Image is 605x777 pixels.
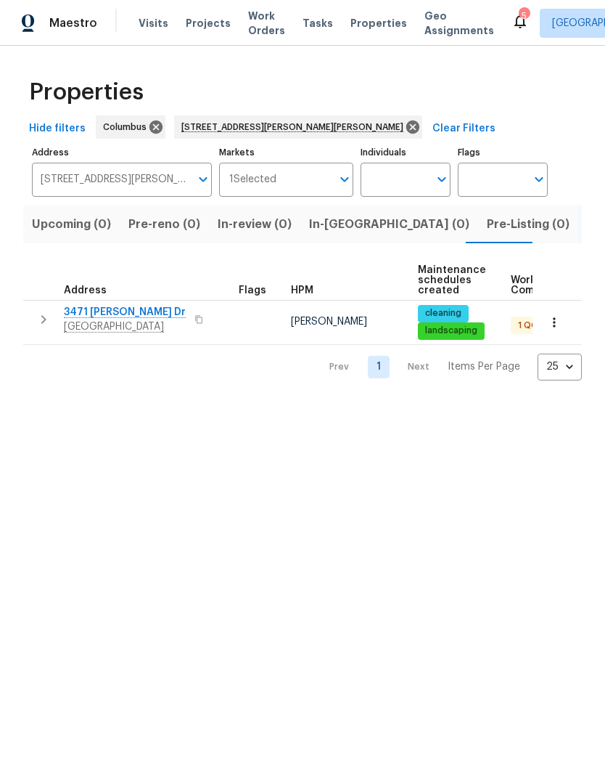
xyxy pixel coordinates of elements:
[432,120,495,138] span: Clear Filters
[458,148,548,157] label: Flags
[448,359,520,374] p: Items Per Page
[350,16,407,30] span: Properties
[174,115,422,139] div: [STREET_ADDRESS][PERSON_NAME][PERSON_NAME]
[361,148,450,157] label: Individuals
[96,115,165,139] div: Columbus
[219,148,354,157] label: Markets
[49,16,97,30] span: Maestro
[418,265,486,296] span: Maintenance schedules created
[239,285,266,296] span: Flags
[529,169,549,190] button: Open
[23,115,91,142] button: Hide filters
[419,325,483,337] span: landscaping
[309,214,469,235] span: In-[GEOGRAPHIC_DATA] (0)
[519,9,529,23] div: 5
[193,169,213,190] button: Open
[368,356,390,378] a: Goto page 1
[511,275,602,296] span: Work Order Completion
[229,174,276,186] span: 1 Selected
[32,148,212,157] label: Address
[424,9,494,38] span: Geo Assignments
[29,120,86,138] span: Hide filters
[302,18,333,28] span: Tasks
[218,214,292,235] span: In-review (0)
[291,285,313,296] span: HPM
[186,16,231,30] span: Projects
[512,320,543,332] span: 1 QC
[29,85,144,99] span: Properties
[487,214,569,235] span: Pre-Listing (0)
[64,285,107,296] span: Address
[32,214,111,235] span: Upcoming (0)
[103,120,152,134] span: Columbus
[538,348,582,386] div: 25
[419,307,467,320] span: cleaning
[432,169,452,190] button: Open
[291,317,367,327] span: [PERSON_NAME]
[248,9,285,38] span: Work Orders
[128,214,200,235] span: Pre-reno (0)
[316,354,582,381] nav: Pagination Navigation
[139,16,168,30] span: Visits
[427,115,501,142] button: Clear Filters
[334,169,355,190] button: Open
